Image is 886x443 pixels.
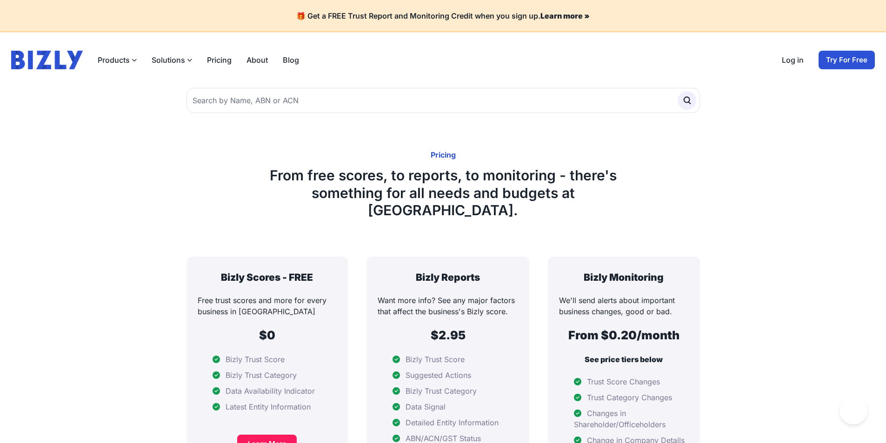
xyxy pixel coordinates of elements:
[378,370,518,381] li: Suggested Actions
[187,88,700,113] input: Search by Name, ABN or ACN
[198,271,337,284] h3: Bizly Scores - FREE
[378,295,518,317] p: Want more info? See any major factors that affect the business's Bizly score.
[198,328,337,343] h2: $0
[559,328,688,343] h2: From $0.20/month
[559,408,688,430] li: Changes in Shareholder/Officeholders
[819,51,875,69] a: Try For Free
[98,54,137,66] button: Products
[378,417,518,428] li: Detailed Entity Information
[378,385,518,397] li: Bizly Trust Category
[198,385,337,397] li: Data Availability Indicator
[559,376,688,387] li: Trust Score Changes
[246,54,268,66] a: About
[198,401,337,412] li: Latest Entity Information
[559,392,688,403] li: Trust Category Changes
[378,271,518,284] h3: Bizly Reports
[198,370,337,381] li: Bizly Trust Category
[540,11,590,20] a: Learn more »
[378,328,518,343] h2: $2.95
[283,54,299,66] a: Blog
[782,54,804,66] a: Log in
[378,401,518,412] li: Data Signal
[152,54,192,66] button: Solutions
[559,271,688,284] h3: Bizly Monitoring
[378,354,518,365] li: Bizly Trust Score
[198,295,337,317] p: Free trust scores and more for every business in [GEOGRAPHIC_DATA]
[207,54,232,66] a: Pricing
[11,11,875,20] h4: 🎁 Get a FREE Trust Report and Monitoring Credit when you sign up.
[559,295,688,317] p: We'll send alerts about important business changes, good or bad.
[839,397,867,424] iframe: Toggle Customer Support
[198,354,337,365] li: Bizly Trust Score
[559,354,688,365] p: See price tiers below
[235,167,652,219] h1: From free scores, to reports, to monitoring - there's something for all needs and budgets at [GEO...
